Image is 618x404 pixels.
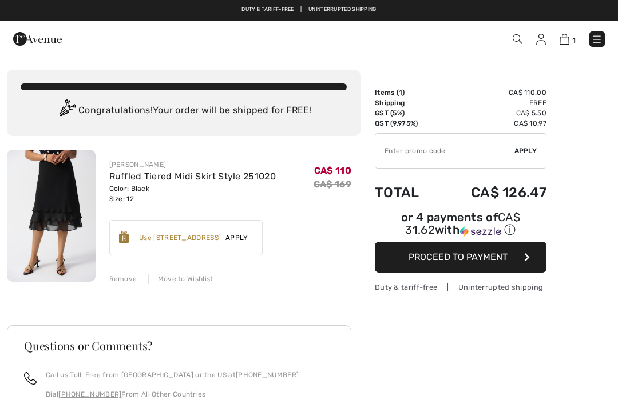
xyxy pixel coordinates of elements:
[513,34,522,44] img: Search
[536,34,546,45] img: My Info
[375,134,514,168] input: Promo code
[375,212,546,242] div: or 4 payments ofCA$ 31.62withSezzle Click to learn more about Sezzle
[375,87,438,98] td: Items ( )
[438,173,546,212] td: CA$ 126.47
[314,165,351,176] span: CA$ 110
[314,179,351,190] s: CA$ 169
[375,242,546,273] button: Proceed to Payment
[21,99,347,122] div: Congratulations! Your order will be shipped for FREE!
[438,87,546,98] td: CA$ 110.00
[460,226,501,237] img: Sezzle
[514,146,537,156] span: Apply
[375,98,438,108] td: Shipping
[438,118,546,129] td: CA$ 10.97
[399,89,402,97] span: 1
[58,390,121,398] a: [PHONE_NUMBER]
[148,274,213,284] div: Move to Wishlist
[409,251,508,262] span: Proceed to Payment
[405,210,520,237] span: CA$ 31.62
[438,98,546,108] td: Free
[438,108,546,118] td: CA$ 5.50
[109,274,137,284] div: Remove
[236,371,299,379] a: [PHONE_NUMBER]
[109,171,276,182] a: Ruffled Tiered Midi Skirt Style 251020
[13,27,62,50] img: 1ère Avenue
[56,99,78,122] img: Congratulation2.svg
[46,370,299,380] p: Call us Toll-Free from [GEOGRAPHIC_DATA] or the US at
[560,32,576,46] a: 1
[591,34,603,45] img: Menu
[13,33,62,43] a: 1ère Avenue
[572,36,576,45] span: 1
[119,231,129,243] img: Reward-Logo.svg
[7,150,96,282] img: Ruffled Tiered Midi Skirt Style 251020
[24,340,334,351] h3: Questions or Comments?
[375,118,438,129] td: QST (9.975%)
[109,183,276,204] div: Color: Black Size: 12
[375,282,546,293] div: Duty & tariff-free | Uninterrupted shipping
[109,159,276,170] div: [PERSON_NAME]
[139,233,221,243] div: Use [STREET_ADDRESS]
[46,389,299,399] p: Dial From All Other Countries
[221,233,253,243] span: Apply
[24,372,37,385] img: call
[375,173,438,212] td: Total
[560,34,569,45] img: Shopping Bag
[375,212,546,238] div: or 4 payments of with
[375,108,438,118] td: GST (5%)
